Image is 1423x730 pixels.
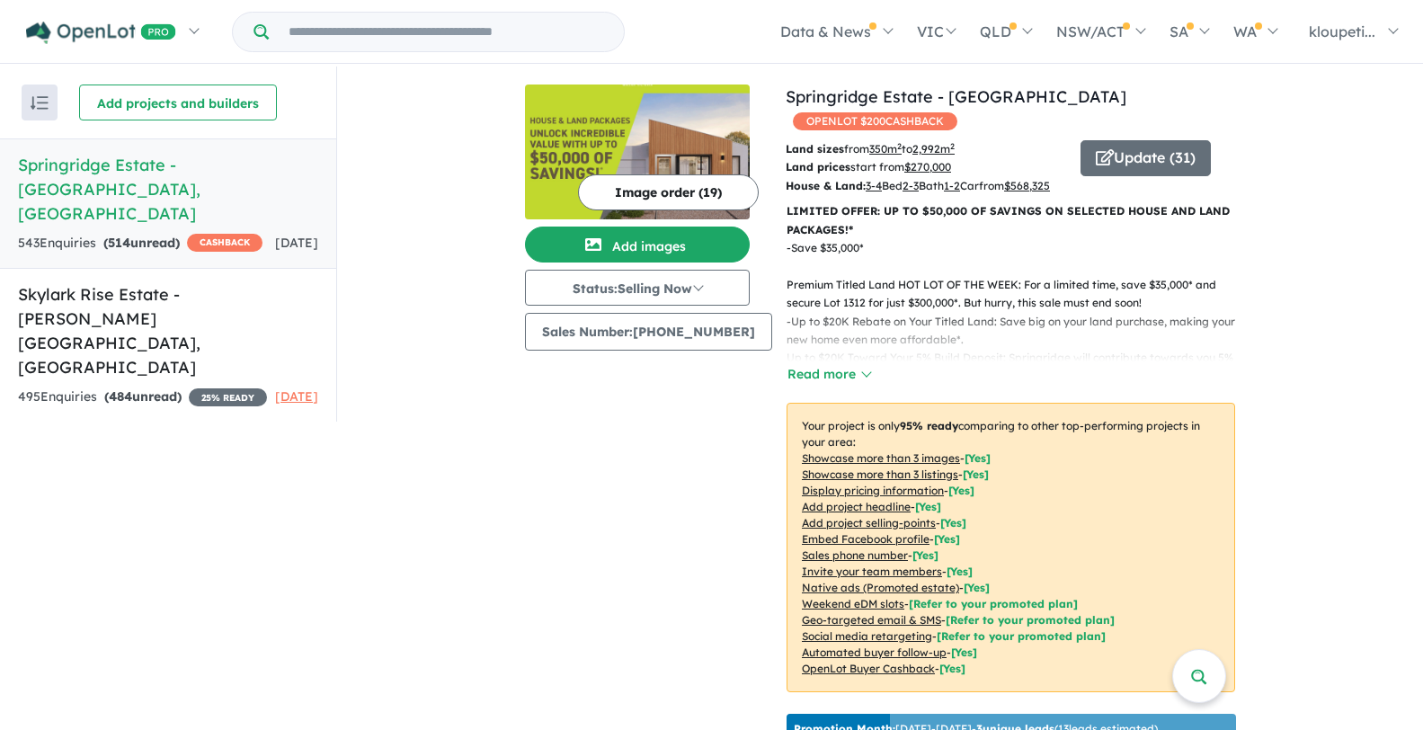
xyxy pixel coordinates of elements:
[275,388,318,405] span: [DATE]
[903,179,919,192] u: 2-3
[866,179,882,192] u: 3-4
[950,141,955,151] sup: 2
[525,85,750,219] img: Springridge Estate - Wallan
[934,532,960,546] span: [ Yes ]
[578,174,759,210] button: Image order (19)
[951,645,977,659] span: [Yes]
[1309,22,1375,40] span: kloupeti...
[915,500,941,513] span: [ Yes ]
[802,500,911,513] u: Add project headline
[786,177,1067,195] p: Bed Bath Car from
[18,282,318,379] h5: Skylark Rise Estate - [PERSON_NAME][GEOGRAPHIC_DATA] , [GEOGRAPHIC_DATA]
[948,484,974,497] span: [ Yes ]
[108,235,130,251] span: 514
[912,142,955,156] u: 2,992 m
[104,388,182,405] strong: ( unread)
[904,160,951,174] u: $ 270,000
[187,234,262,252] span: CASHBACK
[787,202,1235,239] p: LIMITED OFFER: UP TO $50,000 OF SAVINGS ON SELECTED HOUSE AND LAND PACKAGES!*
[869,142,902,156] u: 350 m
[802,451,960,465] u: Showcase more than 3 images
[802,629,932,643] u: Social media retargeting
[787,364,871,385] button: Read more
[18,153,318,226] h5: Springridge Estate - [GEOGRAPHIC_DATA] , [GEOGRAPHIC_DATA]
[802,516,936,530] u: Add project selling-points
[786,86,1126,107] a: Springridge Estate - [GEOGRAPHIC_DATA]
[902,142,955,156] span: to
[947,565,973,578] span: [ Yes ]
[802,467,958,481] u: Showcase more than 3 listings
[109,388,132,405] span: 484
[897,141,902,151] sup: 2
[802,613,941,627] u: Geo-targeted email & SMS
[786,179,866,192] b: House & Land:
[786,160,850,174] b: Land prices
[26,22,176,44] img: Openlot PRO Logo White
[1081,140,1211,176] button: Update (31)
[18,233,262,254] div: 543 Enquir ies
[944,179,960,192] u: 1-2
[802,581,959,594] u: Native ads (Promoted estate)
[103,235,180,251] strong: ( unread)
[802,597,904,610] u: Weekend eDM slots
[525,313,772,351] button: Sales Number:[PHONE_NUMBER]
[525,227,750,263] button: Add images
[940,516,966,530] span: [ Yes ]
[79,85,277,120] button: Add projects and builders
[964,581,990,594] span: [Yes]
[937,629,1106,643] span: [Refer to your promoted plan]
[900,419,958,432] b: 95 % ready
[525,270,750,306] button: Status:Selling Now
[1004,179,1050,192] u: $ 568,325
[793,112,957,130] span: OPENLOT $ 200 CASHBACK
[965,451,991,465] span: [ Yes ]
[272,13,620,51] input: Try estate name, suburb, builder or developer
[939,662,965,675] span: [Yes]
[189,388,267,406] span: 25 % READY
[963,467,989,481] span: [ Yes ]
[18,387,267,408] div: 495 Enquir ies
[802,662,935,675] u: OpenLot Buyer Cashback
[802,532,929,546] u: Embed Facebook profile
[909,597,1078,610] span: [Refer to your promoted plan]
[912,548,938,562] span: [ Yes ]
[787,313,1250,405] p: - Up to $20K Rebate on Your Titled Land: Save big on your land purchase, making your new home eve...
[802,548,908,562] u: Sales phone number
[786,140,1067,158] p: from
[786,142,844,156] b: Land sizes
[946,613,1115,627] span: [Refer to your promoted plan]
[787,239,1250,313] p: - Save $35,000* Premium Titled Land HOT LOT OF THE WEEK: For a limited time, save $35,000* and se...
[31,96,49,110] img: sort.svg
[786,158,1067,176] p: start from
[275,235,318,251] span: [DATE]
[802,645,947,659] u: Automated buyer follow-up
[802,484,944,497] u: Display pricing information
[802,565,942,578] u: Invite your team members
[787,403,1235,692] p: Your project is only comparing to other top-performing projects in your area: - - - - - - - - - -...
